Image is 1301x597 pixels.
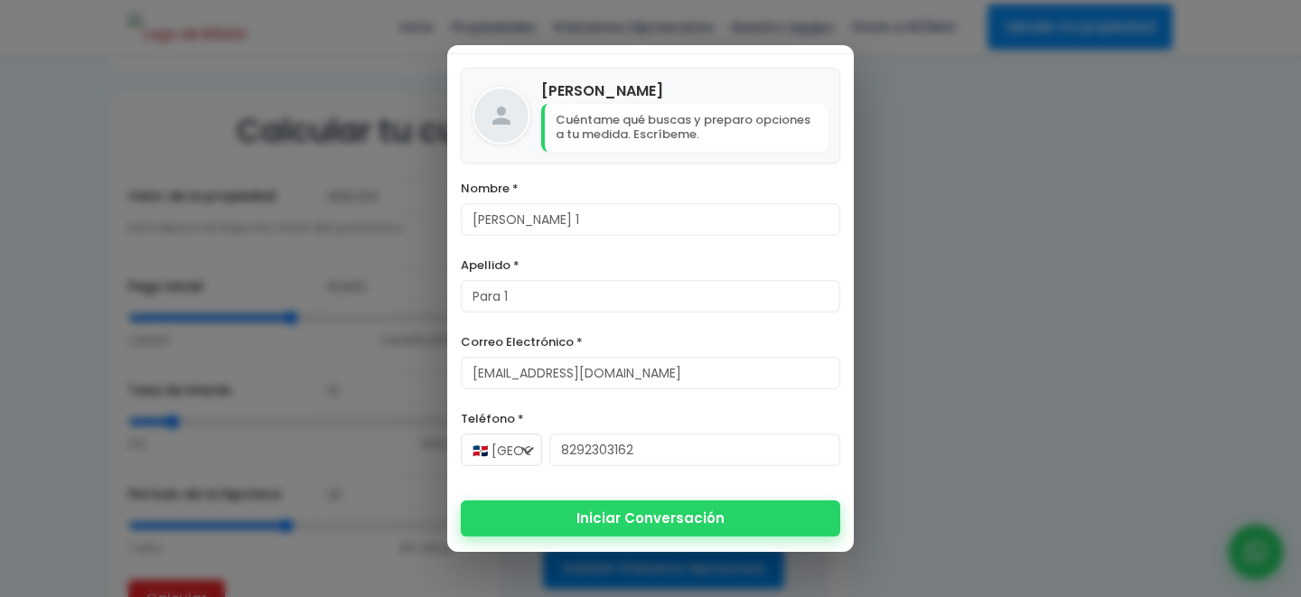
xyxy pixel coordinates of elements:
[541,104,828,153] p: Cuéntame qué buscas y preparo opciones a tu medida. Escríbeme.
[461,331,840,353] label: Correo Electrónico *
[461,254,840,276] label: Apellido *
[461,177,840,200] label: Nombre *
[461,500,840,536] button: Iniciar Conversación
[541,79,828,102] h4: [PERSON_NAME]
[461,407,840,430] label: Teléfono *
[549,434,840,466] input: 123-456-7890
